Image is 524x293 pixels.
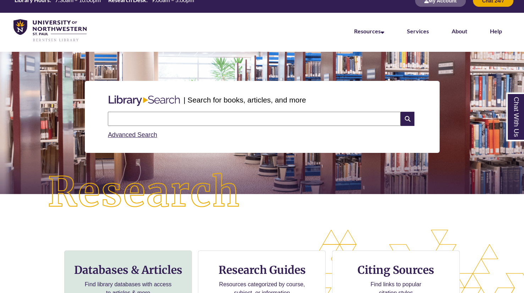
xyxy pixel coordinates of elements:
img: UNWSP Library Logo [13,19,87,42]
h3: Research Guides [204,263,320,277]
i: Search [401,112,414,126]
h3: Citing Sources [353,263,439,277]
a: About [452,28,467,34]
h3: Databases & Articles [70,263,186,277]
a: Resources [354,28,384,34]
a: Advanced Search [108,131,157,138]
img: Research [26,151,262,233]
a: Services [407,28,429,34]
p: | Search for books, articles, and more [183,94,306,105]
img: Libary Search [105,93,183,109]
a: Help [490,28,502,34]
